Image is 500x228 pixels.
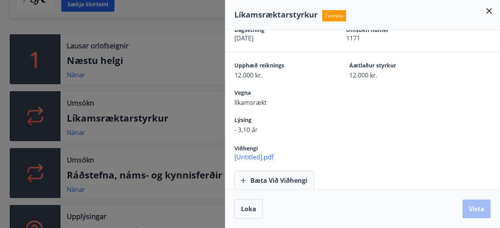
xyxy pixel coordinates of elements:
span: Vegna [234,89,322,98]
span: Viðhengi [234,145,258,152]
span: Umsókn númer [346,26,430,34]
span: 12.000 kr. [234,71,322,80]
button: Bæta við viðhengi [234,171,314,190]
span: 1171 [346,34,430,42]
span: líkamsrækt [234,98,322,107]
span: Loka [241,205,256,213]
span: Í vinnslu [322,10,346,21]
span: Líkamsræktarstyrkur [234,9,318,20]
span: [Untitled].pdf [234,153,500,161]
span: Áætlaður styrkur [349,62,437,71]
span: Upphæð reiknings [234,62,322,71]
span: [DATE] [234,34,319,42]
span: - 3,10 ár [234,125,322,134]
span: Dagsetning [234,26,319,34]
span: Lýsing [234,116,322,125]
span: 12.000 kr. [349,71,437,80]
button: Loka [234,199,263,219]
